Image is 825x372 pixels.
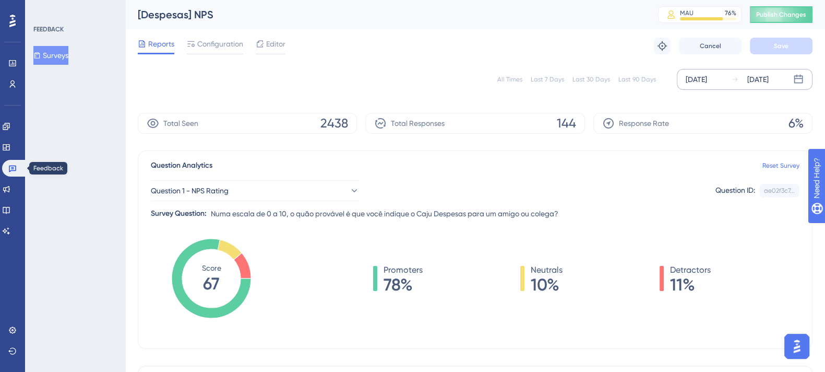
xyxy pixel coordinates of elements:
[531,276,563,293] span: 10%
[211,207,558,220] span: Numa escala de 0 a 10, o quão provável é que você indique o Caju Despesas para um amigo ou colega?
[686,73,707,86] div: [DATE]
[700,42,721,50] span: Cancel
[391,117,445,130] span: Total Responses
[531,75,564,84] div: Last 7 Days
[774,42,788,50] span: Save
[679,38,742,54] button: Cancel
[33,46,68,65] button: Surveys
[33,25,64,33] div: FEEDBACK
[788,115,804,132] span: 6%
[756,10,806,19] span: Publish Changes
[151,207,207,220] div: Survey Question:
[670,276,711,293] span: 11%
[619,117,669,130] span: Response Rate
[531,264,563,276] span: Neutrals
[781,331,812,362] iframe: UserGuiding AI Assistant Launcher
[266,38,285,50] span: Editor
[747,73,769,86] div: [DATE]
[148,38,174,50] span: Reports
[163,117,198,130] span: Total Seen
[25,3,65,15] span: Need Help?
[750,38,812,54] button: Save
[151,180,360,201] button: Question 1 - NPS Rating
[202,264,221,272] tspan: Score
[384,264,423,276] span: Promoters
[497,75,522,84] div: All Times
[320,115,348,132] span: 2438
[725,9,736,17] div: 76 %
[151,159,212,172] span: Question Analytics
[670,264,711,276] span: Detractors
[557,115,576,132] span: 144
[203,274,220,294] tspan: 67
[762,161,799,170] a: Reset Survey
[572,75,610,84] div: Last 30 Days
[151,184,229,197] span: Question 1 - NPS Rating
[715,184,755,197] div: Question ID:
[680,9,694,17] div: MAU
[750,6,812,23] button: Publish Changes
[138,7,632,22] div: [Despesas] NPS
[197,38,243,50] span: Configuration
[384,276,423,293] span: 78%
[764,187,795,195] div: ae02f3c7...
[618,75,656,84] div: Last 90 Days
